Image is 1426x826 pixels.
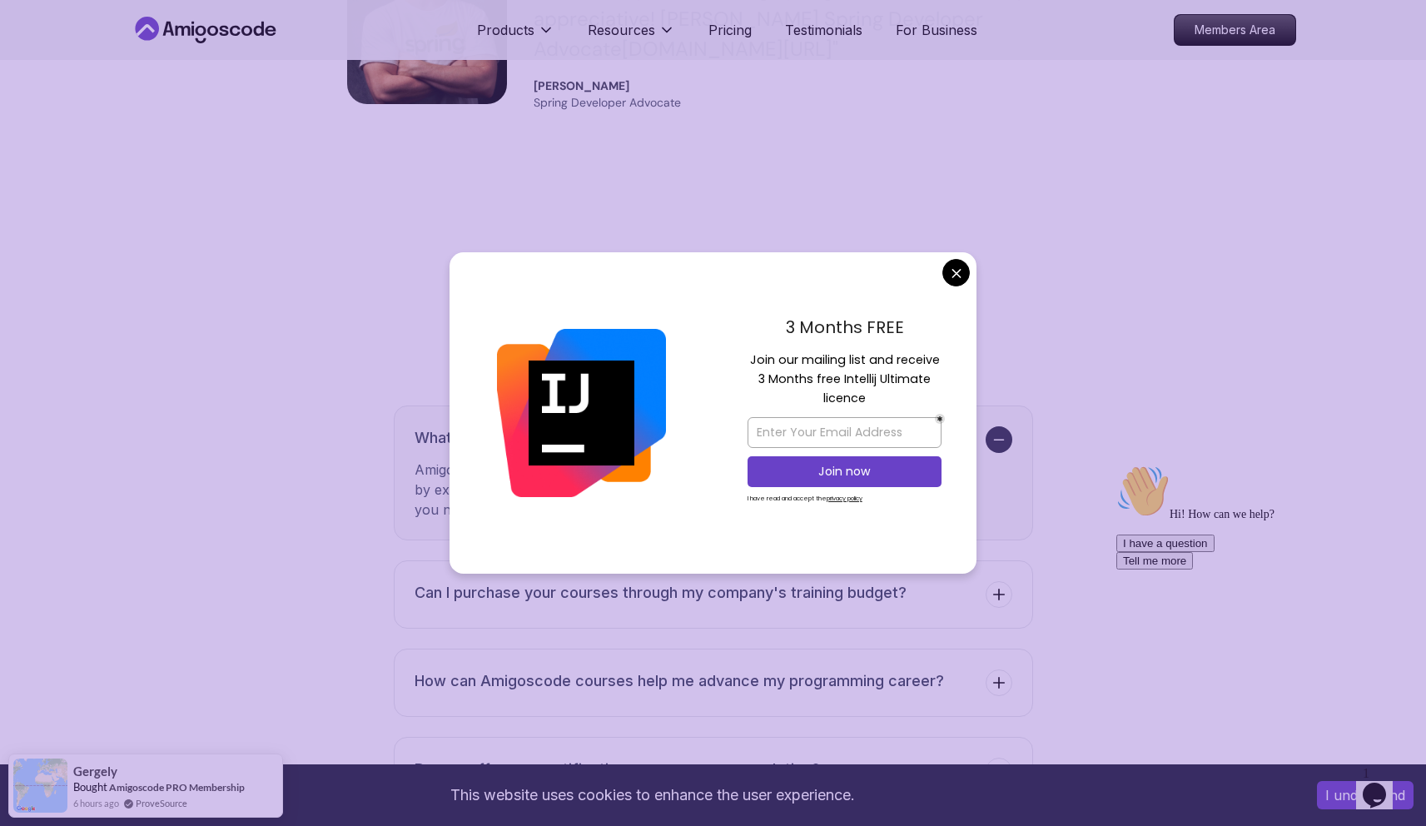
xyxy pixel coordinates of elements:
iframe: chat widget [1110,458,1409,751]
span: Spring Developer Advocate [534,95,681,110]
button: Tell me more [7,94,83,112]
p: Members Area [1175,15,1295,45]
iframe: chat widget [1356,759,1409,809]
img: provesource social proof notification image [13,759,67,813]
button: Products [477,20,554,53]
div: 👋Hi! How can we help?I have a questionTell me more [7,7,306,112]
button: Accept cookies [1317,781,1414,809]
button: I have a question [7,77,105,94]
a: [PERSON_NAME] Spring Developer Advocate [534,77,681,111]
a: Testimonials [785,20,862,40]
a: Members Area [1174,14,1296,46]
button: Resources [588,20,675,53]
h3: How can Amigoscode courses help me advance my programming career? [415,669,944,693]
button: Can I purchase your courses through my company's training budget? [394,560,1033,629]
h3: Do you offer any certifications upon course completion? [415,758,820,781]
a: ProveSource [136,796,187,810]
button: How can Amigoscode courses help me advance my programming career? [394,649,1033,717]
h3: Can I purchase your courses through my company's training budget? [415,581,907,605]
a: Amigoscode PRO Membership [109,781,245,794]
div: This website uses cookies to enhance the user experience. [12,777,1292,814]
a: For Business [896,20,977,40]
span: 6 hours ago [73,796,119,810]
p: Resources [588,20,655,40]
p: Amigoscode offers unique, practical, and industry-relevant programming courses taught by experien... [415,460,979,520]
span: Gergely [73,764,117,779]
a: Pricing [708,20,752,40]
img: :wave: [7,7,60,60]
p: Products [477,20,534,40]
span: Hi! How can we help? [7,50,165,62]
span: Bought [73,780,107,794]
button: Do you offer any certifications upon course completion? [394,737,1033,805]
h3: What makes Amigoscode programming courses different from others? [415,426,979,450]
button: What makes Amigoscode programming courses different from others?Amigoscode offers unique, practic... [394,406,1033,540]
strong: [PERSON_NAME] [534,78,629,93]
